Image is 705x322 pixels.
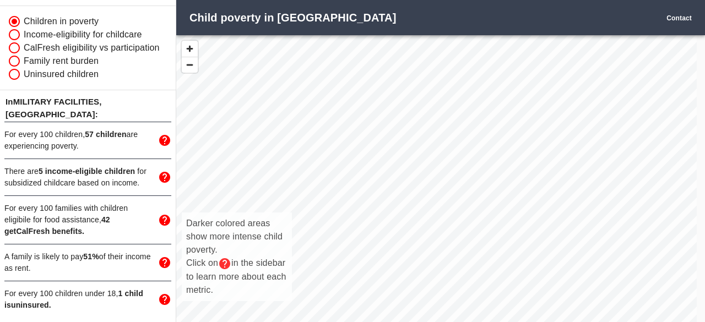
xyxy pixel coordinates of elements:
[4,281,171,318] div: For every 100 children under 18,1 child isuninsured.
[24,54,99,68] span: Family rent burden
[666,14,692,22] a: Contact
[4,215,110,236] span: 42 get
[83,252,99,261] strong: 51 %
[24,15,99,28] span: Children in poverty
[24,68,99,81] span: Uninsured children
[4,130,138,150] span: For every 100 children, are experiencing poverty.
[4,167,147,187] span: There are for subsidized childcare based on income.
[4,122,171,159] div: For every 100 children,57 childrenare experiencing poverty.
[182,57,198,73] button: Zoom Out
[186,217,288,297] p: Darker colored areas show more intense child poverty. Click on in the sidebar to learn more about...
[4,215,110,236] strong: CalFresh benefits.
[4,204,128,236] span: For every 100 families with children eligibile for food assistance,
[4,289,143,309] span: For every 100 children under 18,
[182,41,198,57] button: Zoom In
[24,28,142,41] span: Income-eligibility for childcare
[85,130,126,139] span: 57 children
[4,95,171,122] p: In MILITARY FACILITIES , [GEOGRAPHIC_DATA]:
[4,196,171,244] div: For every 100 families with children eligibile for food assistance,42 getCalFresh benefits.
[39,167,135,176] span: 5 income-eligible children
[24,41,160,54] span: CalFresh eligibility vs participation
[4,244,171,281] div: A family is likely to pay51%of their income as rent.
[4,252,151,272] span: A family is likely to pay of their income as rent.
[4,159,171,195] div: There are5 income-eligible children for subsidized childcare based on income.
[189,12,396,24] strong: Child poverty in [GEOGRAPHIC_DATA]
